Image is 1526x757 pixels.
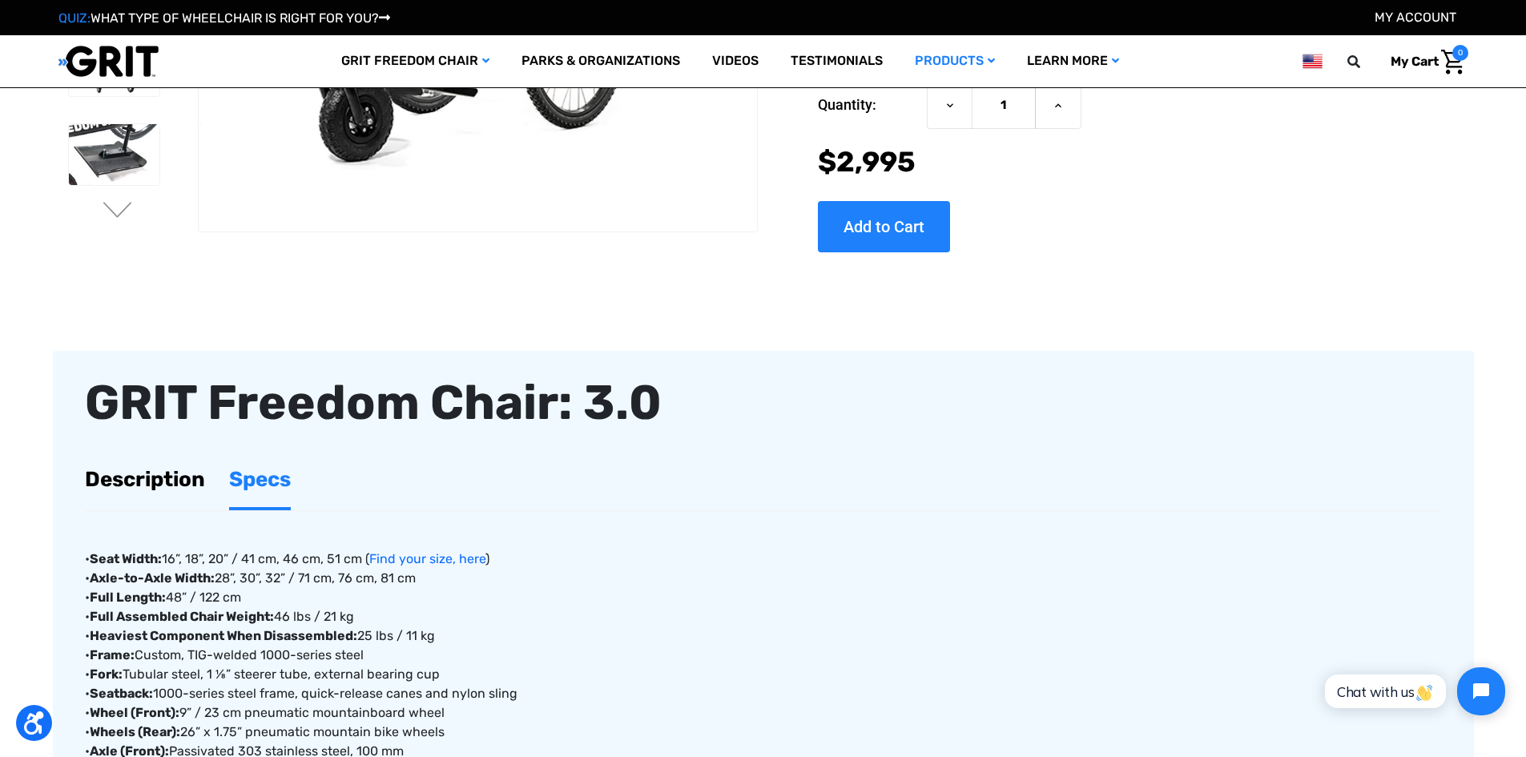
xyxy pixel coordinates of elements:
[58,10,390,26] a: QUIZ:WHAT TYPE OF WHEELCHAIR IS RIGHT FOR YOU?
[1375,10,1456,25] a: Account
[90,666,123,682] strong: Fork:
[58,10,91,26] span: QUIZ:
[775,35,899,87] a: Testimonials
[90,551,162,566] strong: Seat Width:
[90,724,180,739] strong: Wheels (Rear):
[1355,45,1379,79] input: Search
[1452,45,1468,61] span: 0
[818,200,950,252] input: Add to Cart
[1307,654,1519,729] iframe: Tidio Chat
[90,570,215,586] strong: Axle-to-Axle Width:
[696,35,775,87] a: Videos
[818,145,916,179] span: $2,995
[369,551,485,566] a: Find your size, here
[85,452,205,507] a: Description
[1391,54,1439,69] span: My Cart
[90,647,135,662] strong: Frame:
[90,590,166,605] strong: Full Length:
[1011,35,1135,87] a: Learn More
[90,705,179,720] strong: Wheel (Front):
[90,628,357,643] strong: Heaviest Component When Disassembled:
[899,35,1011,87] a: Products
[325,35,505,87] a: GRIT Freedom Chair
[58,45,159,78] img: GRIT All-Terrain Wheelchair and Mobility Equipment
[85,367,1442,439] div: GRIT Freedom Chair: 3.0
[229,452,291,507] a: Specs
[1441,50,1464,74] img: Cart
[90,686,153,701] strong: Seatback:
[90,609,274,624] strong: Full Assembled Chair Weight:
[1303,51,1322,71] img: us.png
[818,80,919,128] label: Quantity:
[505,35,696,87] a: Parks & Organizations
[1379,45,1468,79] a: Cart with 0 items
[69,124,159,185] img: GRIT Freedom Chair: 3.0
[101,202,135,221] button: Go to slide 2 of 3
